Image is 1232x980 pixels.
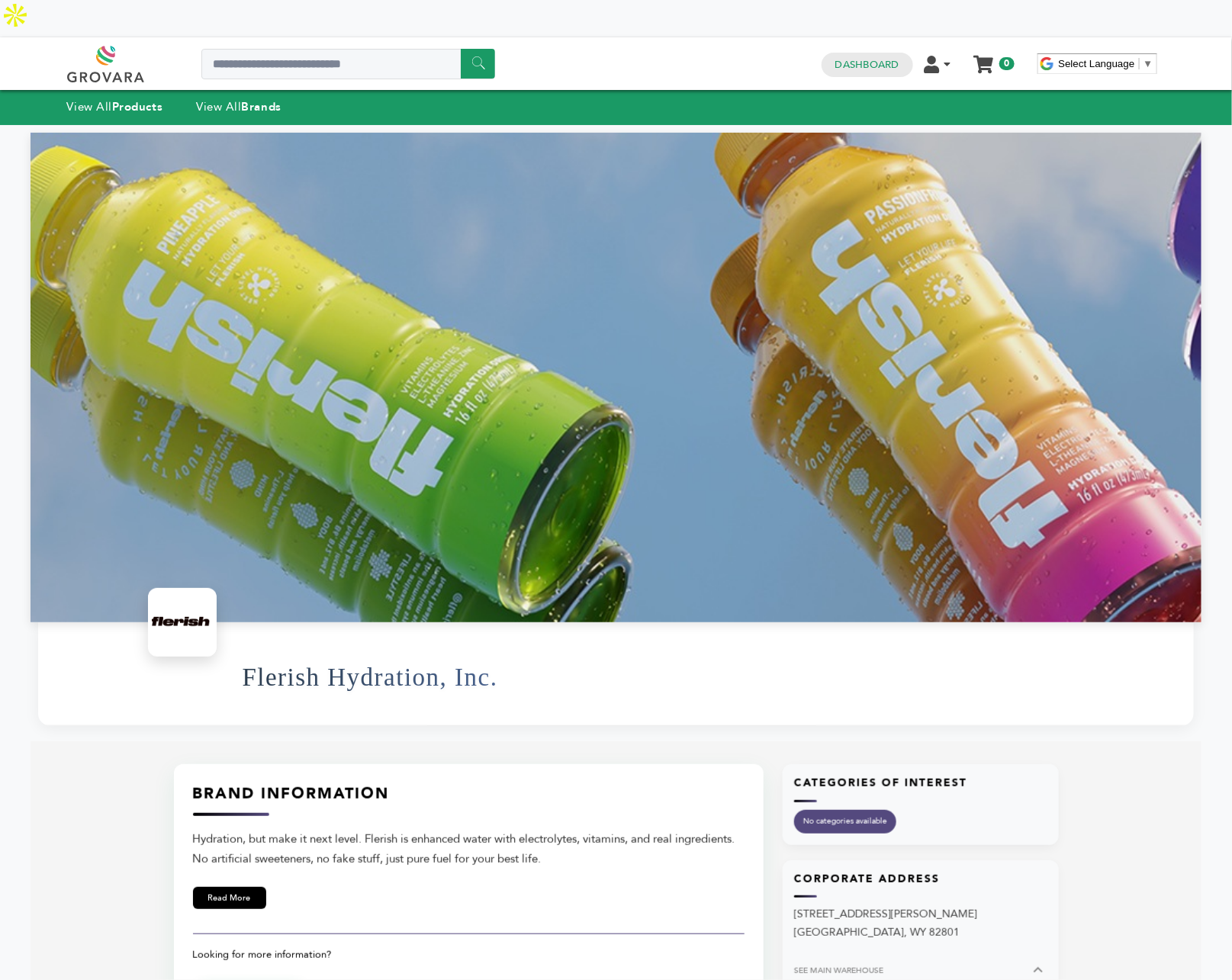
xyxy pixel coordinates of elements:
a: My Cart [975,51,992,67]
input: Search a product or brand... [201,49,495,79]
div: Hydration, but make it next level. Flerish is enhanced water with electrolytes, vitamins, and rea... [193,830,745,869]
h3: Brand Information [193,783,745,816]
strong: Products [112,99,162,114]
p: Looking for more information? [193,946,745,964]
button: Read More [193,887,266,909]
span: Select Language [1059,58,1135,69]
h3: Corporate Address [794,872,1047,898]
span: ​ [1139,58,1140,69]
a: View AllProducts [67,99,163,114]
p: [STREET_ADDRESS][PERSON_NAME] [GEOGRAPHIC_DATA], WY 82801 [794,905,1047,942]
a: Dashboard [835,58,899,72]
span: ▼ [1144,58,1153,69]
a: View AllBrands [196,99,281,114]
strong: Brands [241,99,281,114]
button: SEE MAIN WAREHOUSE [794,961,1047,979]
span: SEE MAIN WAREHOUSE [794,965,883,976]
h3: Categories of Interest [794,776,1047,802]
a: Select Language​ [1059,58,1153,69]
h1: Flerish Hydration, Inc. [243,640,498,715]
span: 0 [999,57,1014,70]
img: Flerish Hydration, Inc. Logo [152,592,213,653]
span: No categories available [794,810,896,834]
